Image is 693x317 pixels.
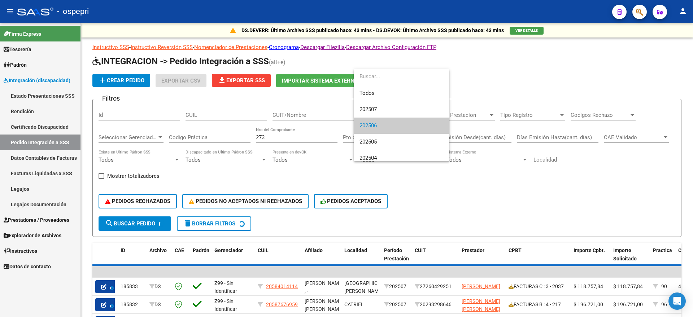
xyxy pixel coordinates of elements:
[359,122,377,129] span: 202506
[359,85,444,101] span: Todos
[354,69,449,85] input: dropdown search
[359,138,377,145] span: 202505
[359,155,377,161] span: 202504
[668,292,686,310] div: Open Intercom Messenger
[359,106,377,113] span: 202507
